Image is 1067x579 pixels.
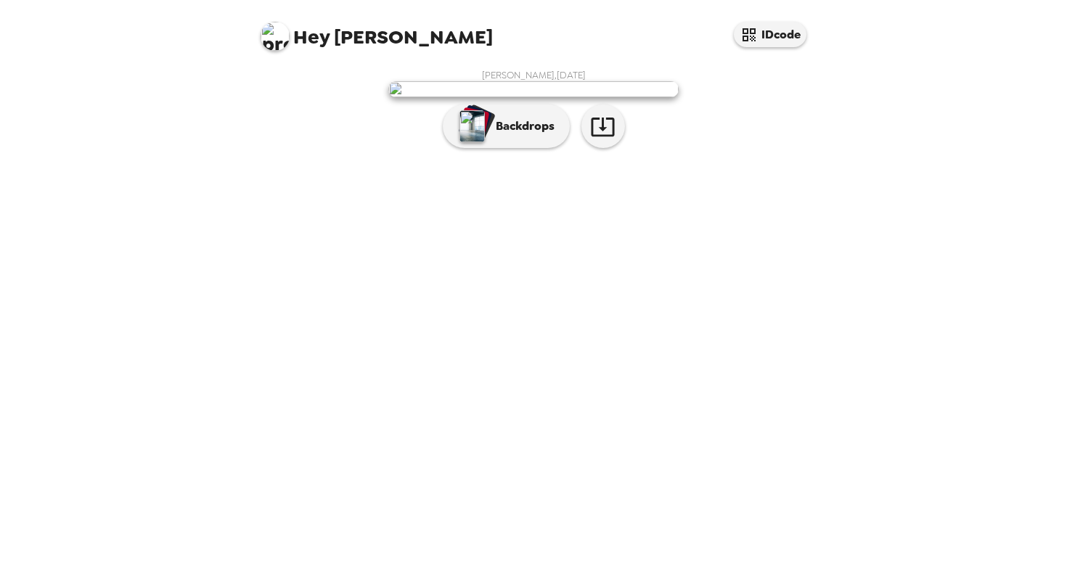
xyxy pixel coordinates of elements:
span: Hey [293,24,330,50]
button: IDcode [734,22,806,47]
img: profile pic [261,22,290,51]
button: Backdrops [443,104,570,148]
span: [PERSON_NAME] [261,15,493,47]
p: Backdrops [488,118,555,135]
span: [PERSON_NAME] , [DATE] [482,69,586,81]
img: user [388,81,679,97]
